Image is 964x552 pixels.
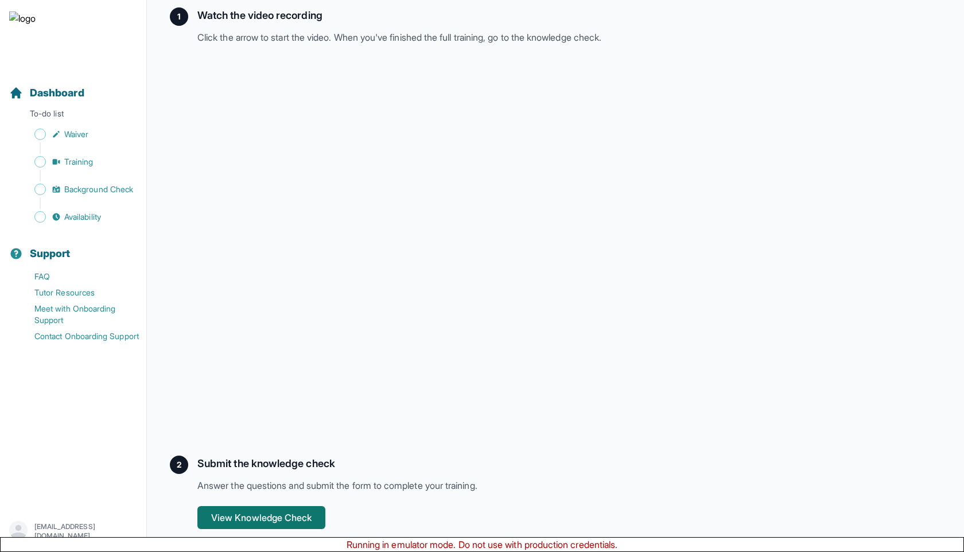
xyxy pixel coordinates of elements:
[64,211,101,223] span: Availability
[197,456,831,472] h2: Submit the knowledge check
[5,108,142,124] p: To-do list
[197,63,831,419] iframe: Training Video
[9,154,146,170] a: Training
[34,522,137,541] p: [EMAIL_ADDRESS][DOMAIN_NAME]
[9,181,146,197] a: Background Check
[9,209,146,225] a: Availability
[197,512,325,523] a: View Knowledge Check
[197,7,831,24] h2: Watch the video recording
[177,459,181,471] span: 2
[5,227,142,266] button: Support
[64,156,94,168] span: Training
[9,285,146,301] a: Tutor Resources
[177,11,181,22] span: 1
[30,246,71,262] span: Support
[197,506,325,529] button: View Knowledge Check
[9,85,84,101] a: Dashboard
[64,129,88,140] span: Waiver
[9,328,146,344] a: Contact Onboarding Support
[64,184,133,195] span: Background Check
[197,30,831,44] p: Click the arrow to start the video. When you've finished the full training, go to the knowledge c...
[9,126,146,142] a: Waiver
[197,479,831,492] p: Answer the questions and submit the form to complete your training.
[9,521,137,542] button: [EMAIL_ADDRESS][DOMAIN_NAME]
[9,269,146,285] a: FAQ
[9,11,36,48] img: logo
[30,85,84,101] span: Dashboard
[9,301,146,328] a: Meet with Onboarding Support
[5,67,142,106] button: Dashboard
